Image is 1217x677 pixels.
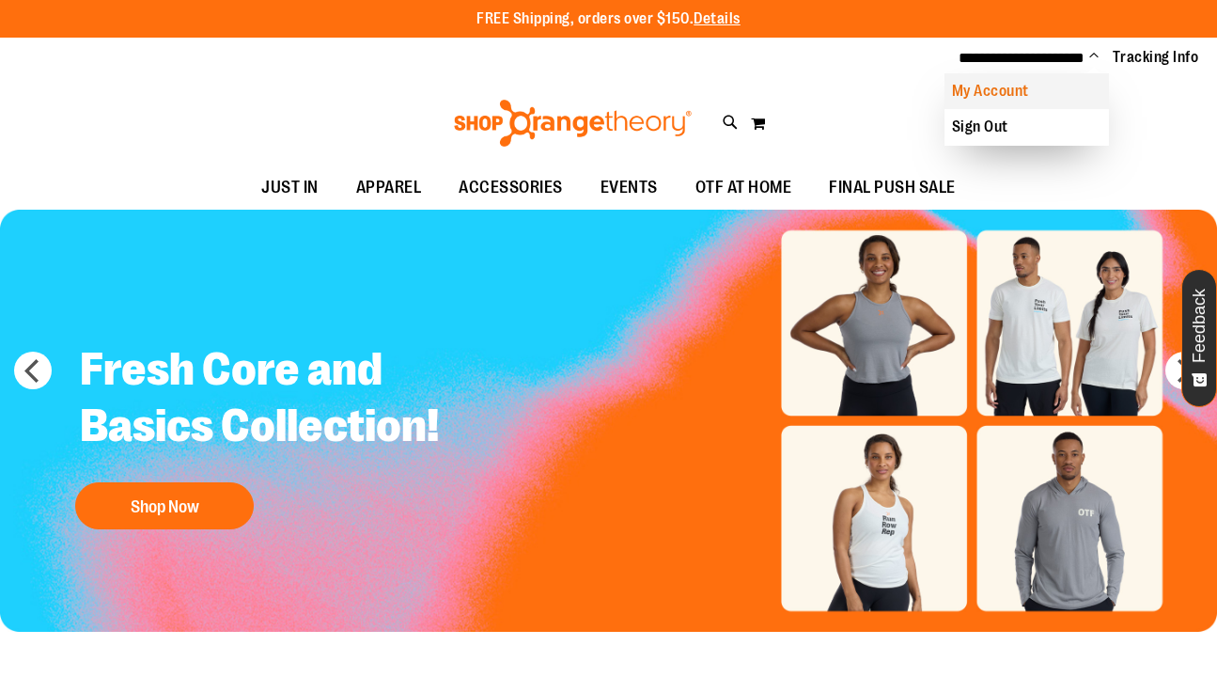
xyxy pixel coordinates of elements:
button: Account menu [1089,48,1099,67]
span: ACCESSORIES [459,166,563,209]
a: My Account [944,73,1109,109]
a: JUST IN [242,166,337,210]
a: OTF AT HOME [677,166,811,210]
a: Details [694,10,741,27]
h2: Fresh Core and Basics Collection! [66,327,491,473]
a: EVENTS [582,166,677,210]
span: APPAREL [356,166,422,209]
a: APPAREL [337,166,441,210]
a: Fresh Core and Basics Collection! Shop Now [66,327,491,539]
p: FREE Shipping, orders over $150. [476,8,741,30]
span: EVENTS [601,166,658,209]
a: Sign Out [944,109,1109,145]
button: next [1165,352,1203,389]
span: FINAL PUSH SALE [829,166,956,209]
a: FINAL PUSH SALE [810,166,975,210]
button: Feedback - Show survey [1181,269,1217,407]
img: Shop Orangetheory [451,100,694,147]
button: prev [14,352,52,389]
span: JUST IN [261,166,319,209]
a: Tracking Info [1113,47,1199,68]
a: ACCESSORIES [440,166,582,210]
span: OTF AT HOME [695,166,792,209]
span: Feedback [1191,289,1209,363]
button: Shop Now [75,482,254,529]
